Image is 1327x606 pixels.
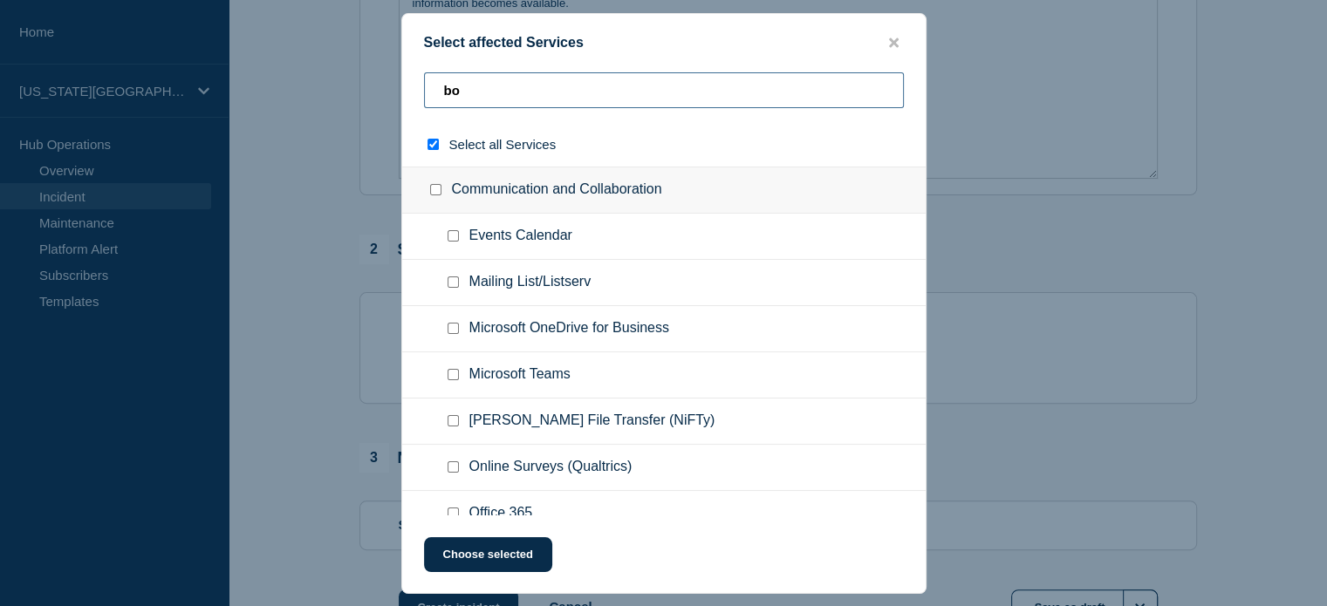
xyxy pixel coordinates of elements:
button: close button [884,35,904,51]
span: Events Calendar [469,228,572,245]
input: Office 365 checkbox [448,507,459,519]
input: Events Calendar checkbox [448,230,459,242]
input: select all checkbox [428,139,439,150]
span: Select all Services [449,137,557,152]
span: [PERSON_NAME] File Transfer (NiFTy) [469,412,715,430]
input: Microsoft Teams checkbox [448,369,459,380]
div: Communication and Collaboration [402,167,926,214]
span: Microsoft OneDrive for Business [469,320,669,337]
button: Choose selected [424,537,552,572]
input: Search [424,72,904,108]
input: Mailing List/Listserv checkbox [448,276,459,288]
input: Noles File Transfer (NiFTy) checkbox [448,415,459,426]
input: Online Surveys (Qualtrics) checkbox [448,461,459,473]
span: Mailing List/Listserv [469,274,592,291]
input: Communication and Collaboration checkbox [430,184,441,195]
input: Microsoft OneDrive for Business checkbox [448,323,459,334]
span: Microsoft Teams [469,366,571,384]
div: Select affected Services [402,35,926,51]
span: Office 365 [469,505,533,522]
span: Online Surveys (Qualtrics) [469,459,633,476]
